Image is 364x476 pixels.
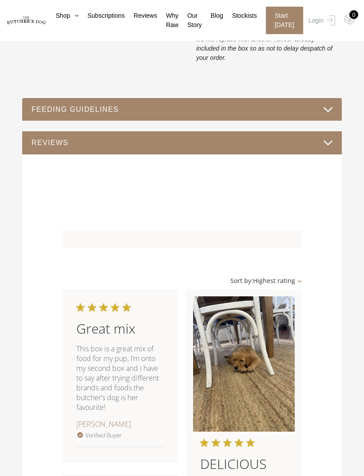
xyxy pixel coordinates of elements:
[202,11,223,20] a: Blog
[85,431,122,439] span: Verified Buyer
[306,7,335,34] a: Login
[193,296,295,432] img: Image of review by Georgia A. on 23 May 25 number 1
[76,419,131,429] span: [PERSON_NAME]
[223,11,257,20] a: Stockists
[200,454,288,474] div: DELICIOUS
[31,103,333,115] button: FEEDING GUIDELINES
[230,276,295,285] span: Highest rating
[257,7,306,34] a: Start [DATE]
[200,439,254,447] div: 5 out of 5 stars
[47,11,79,20] a: Shop
[178,11,202,30] a: Our Story
[79,11,125,20] a: Subscriptions
[266,7,303,34] span: Start [DATE]
[76,319,164,338] div: Great mix
[157,11,178,30] a: Why Raw
[125,11,157,20] a: Reviews
[31,137,333,149] button: REVIEWS
[196,26,332,61] i: if a particular flavour is out of stock we will replace with another flavour already included in ...
[76,303,131,311] div: 5 out of 5 stars
[230,276,253,285] span: Sort by:
[344,13,355,25] img: TBD_Cart-Empty.png
[349,10,358,19] div: 0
